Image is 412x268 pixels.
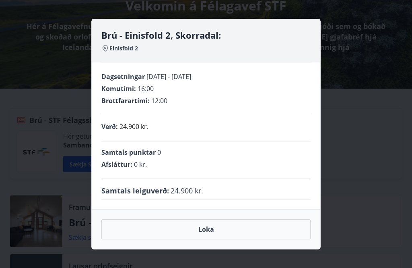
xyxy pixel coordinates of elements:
span: 24.900 kr. [171,185,203,196]
span: Einisfold 2 [109,44,138,52]
span: 16:00 [138,84,154,93]
span: Brottfarartími : [101,96,150,105]
span: Samtals punktar [101,148,156,157]
span: Verð : [101,122,118,131]
span: Samtals leiguverð : [101,185,169,196]
button: Loka [101,219,311,239]
h4: Brú - Einisfold 2, Skorradal: [101,29,311,41]
span: Afsláttur : [101,160,132,169]
span: 12:00 [151,96,167,105]
p: 24.900 kr. [119,122,148,131]
span: Komutími : [101,84,136,93]
span: 0 [157,148,161,157]
span: [DATE] - [DATE] [146,72,191,81]
span: 0 kr. [134,160,147,169]
span: Dagsetningar [101,72,145,81]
